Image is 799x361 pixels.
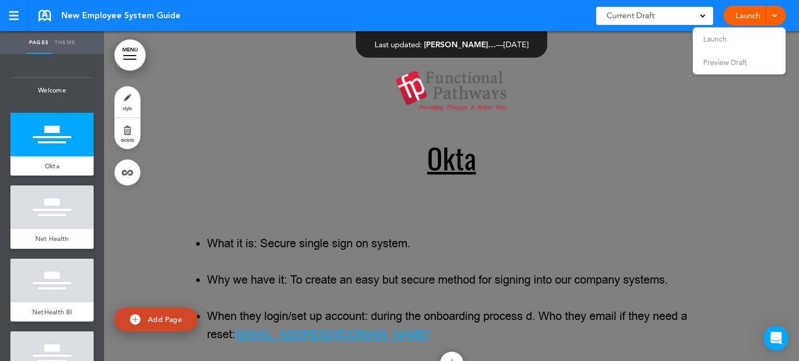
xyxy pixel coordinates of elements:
div: — [375,41,529,48]
span: Okta [45,162,59,170]
span: Current Draft [607,8,654,23]
a: NetHealth BI [10,302,94,322]
a: Launch [731,6,764,25]
a: Net Health [10,229,94,249]
span: New Employee System Guide [61,10,181,21]
span: Net Health [35,234,69,243]
span: style [123,105,132,111]
span: Add Page [148,314,182,324]
span: delete [121,137,134,143]
a: Pages [26,31,52,54]
a: MENU [114,39,146,71]
span: Okta [427,136,476,179]
span: Launch [703,34,727,44]
li: What it is: Secure single sign on system. [207,235,712,253]
a: delete [114,118,140,149]
span: NetHealth BI [32,307,72,316]
a: [EMAIL_ADDRESS][DOMAIN_NAME] [235,327,430,342]
a: Add Page [114,307,198,332]
img: add.svg [130,314,140,325]
span: [PERSON_NAME]… [424,39,496,49]
div: Open Intercom Messenger [764,326,789,351]
span: [DATE] [504,39,529,49]
li: Why we have it: To create an easy but secure method for signing into our company systems. [207,271,712,289]
a: Theme [52,31,78,54]
span: Last updated: [375,39,422,49]
span: Preview Draft [703,58,747,67]
a: Okta [10,156,94,176]
img: 1699867705947.png [396,70,507,112]
a: style [114,86,140,117]
span: Welcome [10,78,94,103]
li: When they login/set up account: during the onboarding process d. Who they email if they need a re... [207,307,712,344]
